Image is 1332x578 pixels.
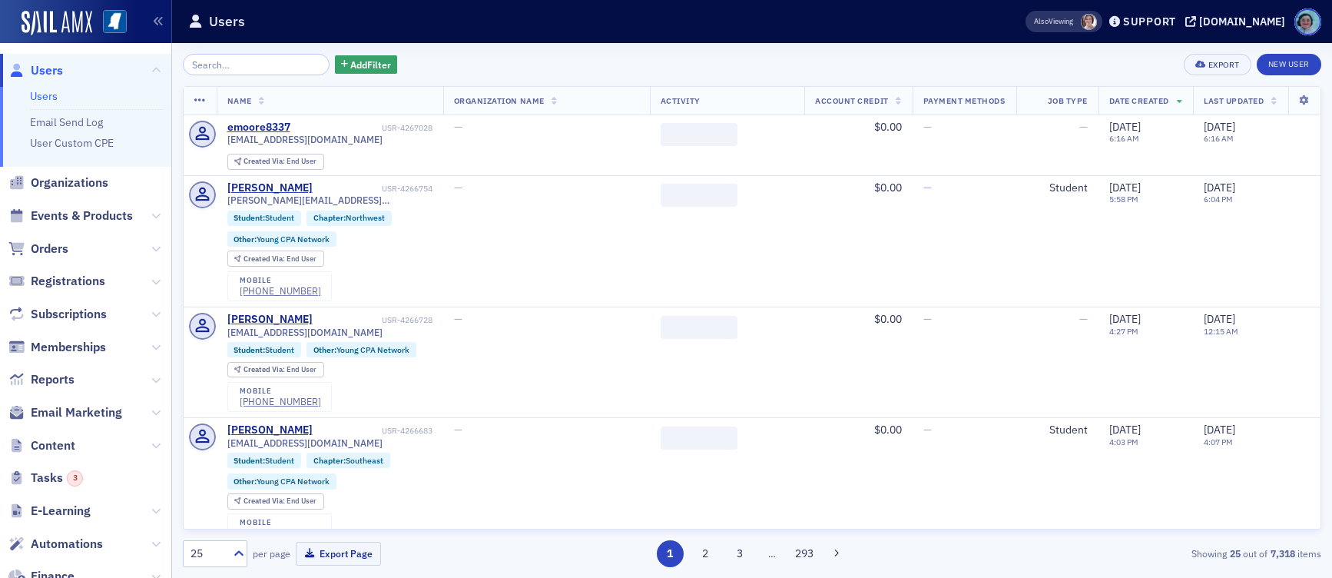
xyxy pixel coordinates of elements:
a: Student:Student [234,456,294,466]
span: Other : [313,344,336,355]
div: USR-4266728 [315,315,432,325]
div: 25 [191,546,224,562]
span: — [923,423,932,437]
a: Memberships [8,339,106,356]
label: per page [253,546,290,560]
span: $0.00 [874,181,902,194]
div: Created Via: End User [227,251,324,267]
time: 6:16 AM [1109,133,1139,144]
span: Profile [1294,8,1321,35]
span: Content [31,437,75,454]
div: Chapter: [306,211,392,226]
img: SailAMX [22,11,92,35]
div: Student: [227,211,302,226]
div: Showing out of items [953,546,1321,560]
span: Add Filter [350,58,391,71]
div: USR-4267028 [293,123,432,133]
div: End User [244,158,316,166]
div: mobile [240,387,321,396]
span: Student : [234,455,265,466]
a: [PHONE_NUMBER] [240,285,321,297]
a: Other:Young CPA Network [234,477,330,487]
div: mobile [240,276,321,285]
span: [DATE] [1204,181,1235,194]
span: Email Marketing [31,404,122,421]
button: 3 [727,540,754,567]
span: — [1079,312,1088,326]
span: [PERSON_NAME][EMAIL_ADDRESS][PERSON_NAME][DOMAIN_NAME] [227,194,432,206]
span: Account Credit [815,95,888,106]
a: Registrations [8,273,105,290]
span: — [454,312,462,326]
span: Other : [234,476,257,487]
span: Created Via : [244,156,287,166]
div: Support [1123,15,1176,28]
a: Subscriptions [8,306,107,323]
a: New User [1257,54,1321,75]
span: [DATE] [1109,120,1141,134]
button: [DOMAIN_NAME] [1185,16,1291,27]
a: Chapter:Northwest [313,213,385,223]
span: Organizations [31,174,108,191]
div: End User [244,366,316,374]
span: [DATE] [1204,312,1235,326]
a: Student:Student [234,345,294,355]
span: [EMAIL_ADDRESS][DOMAIN_NAME] [227,134,383,145]
time: 6:04 PM [1204,194,1233,204]
div: Student [1027,424,1088,437]
span: … [761,546,783,560]
time: 4:07 PM [1204,437,1233,447]
span: — [1079,120,1088,134]
button: 1 [657,540,684,567]
a: [PERSON_NAME] [227,181,313,195]
div: USR-4266754 [315,184,432,194]
div: Created Via: End User [227,362,324,378]
a: Email Marketing [8,404,122,421]
time: 4:03 PM [1109,437,1138,447]
div: End User [244,497,316,506]
span: Last Updated [1204,95,1264,106]
button: 2 [691,540,718,567]
span: Memberships [31,339,106,356]
input: Search… [183,54,330,75]
div: End User [244,255,316,264]
span: Created Via : [244,364,287,374]
span: Chapter : [313,455,346,466]
a: Email Send Log [30,115,103,129]
span: [DATE] [1109,312,1141,326]
a: E-Learning [8,503,91,520]
span: Automations [31,536,103,553]
div: [PERSON_NAME] [227,424,313,437]
div: USR-4266683 [315,426,432,436]
a: [PHONE_NUMBER] [240,527,321,539]
div: mobile [240,518,321,527]
span: — [923,181,932,194]
div: Other: [227,473,337,489]
time: 5:58 PM [1109,194,1138,204]
a: [PERSON_NAME] [227,313,313,327]
h1: Users [209,12,245,31]
span: [EMAIL_ADDRESS][DOMAIN_NAME] [227,437,383,449]
span: Student : [234,212,265,223]
time: 4:27 PM [1109,326,1138,337]
span: Orders [31,241,68,257]
a: Tasks3 [8,470,83,487]
a: Users [8,62,63,79]
span: Organization Name [454,95,545,106]
span: [DATE] [1109,181,1141,194]
time: 12:15 AM [1204,326,1238,337]
span: ‌ [661,427,737,450]
span: Lydia Carlisle [1081,14,1097,30]
span: — [923,120,932,134]
a: Chapter:Southeast [313,456,383,466]
span: — [454,181,462,194]
span: — [923,312,932,326]
span: Job Type [1048,95,1088,106]
button: Export [1184,54,1251,75]
span: Users [31,62,63,79]
span: Payment Methods [923,95,1006,106]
